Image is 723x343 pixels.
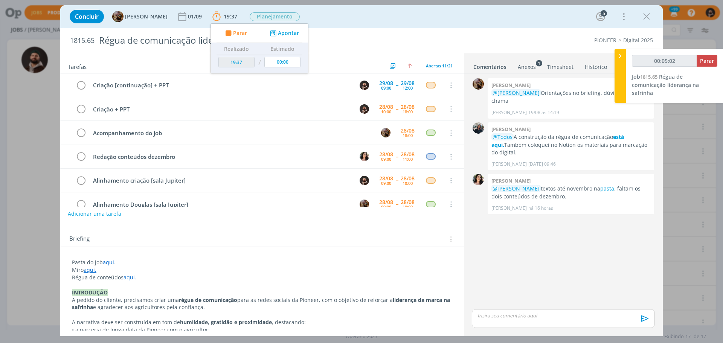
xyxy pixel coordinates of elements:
[396,106,398,111] span: --
[180,319,272,326] strong: humildade, gratidão e proximidade
[491,89,650,105] p: Orientações no briefing, dúvidas me chama
[426,63,453,69] span: Abertas 11/21
[491,205,527,212] p: [PERSON_NAME]
[262,43,302,55] th: Estimado
[90,81,352,90] div: Criação [continuação] + PPT
[217,43,256,55] th: Realizado
[360,176,369,185] img: D
[124,274,136,281] a: aqui.
[69,234,90,244] span: Briefing
[381,157,391,161] div: 09:00
[401,152,415,157] div: 28/08
[358,103,370,114] button: D
[103,259,114,266] a: aqui
[396,178,398,183] span: --
[72,274,452,281] p: Régua de conteúdos
[491,82,531,88] b: [PERSON_NAME]
[67,207,122,221] button: Adicionar uma tarefa
[90,105,352,114] div: Criação + PPT
[249,12,300,21] button: Planejamento
[72,296,451,311] strong: liderança da marca na safrinha
[601,10,607,17] div: 5
[403,157,413,161] div: 11:00
[379,81,393,86] div: 29/08
[381,110,391,114] div: 10:00
[401,81,415,86] div: 29/08
[360,81,369,90] img: D
[600,185,614,192] a: pasta
[379,176,393,181] div: 28/08
[90,152,352,162] div: Redação conteúdos dezembro
[491,177,531,184] b: [PERSON_NAME]
[700,57,714,64] span: Parar
[381,86,391,90] div: 09:00
[68,61,87,70] span: Tarefas
[256,55,263,70] td: /
[224,13,237,20] span: 19:37
[60,5,663,336] div: dialog
[380,127,391,139] button: A
[528,205,553,212] span: há 16 horas
[379,200,393,205] div: 28/08
[358,175,370,186] button: D
[401,200,415,205] div: 28/08
[632,73,699,96] span: Régua de comunicação liderança na safrinha
[379,104,393,110] div: 28/08
[112,11,168,22] button: A[PERSON_NAME]
[72,289,108,296] strong: INTRODUÇÃO
[358,151,370,162] button: T
[72,296,452,311] p: A pedido do cliente, precisamos criar uma para as redes sociais da Pioneer, com o objetivo de ref...
[401,128,415,133] div: 28/08
[396,154,398,159] span: --
[403,86,413,90] div: 12:00
[403,110,413,114] div: 18:00
[491,133,650,156] p: A construção da régua de comunicação Também coloquei no Notion os materiais para marcação do digi...
[381,181,391,185] div: 09:00
[75,14,99,20] span: Concluir
[407,64,412,68] img: arrow-up.svg
[536,60,542,66] sup: 1
[403,205,413,209] div: 10:00
[112,11,124,22] img: A
[528,161,556,168] span: [DATE] 09:46
[491,185,650,200] p: textos até novembro na . faltam os dois conteúdos de dezembro.
[528,109,559,116] span: 19/08 às 14:19
[401,176,415,181] div: 28/08
[473,122,484,134] img: M
[584,60,607,71] a: Histórico
[623,37,653,44] a: Digital 2025
[401,104,415,110] div: 28/08
[640,73,657,80] span: 1815.65
[72,266,452,274] p: Miro
[594,37,616,44] a: PIONEER
[632,73,699,96] a: Job1815.65Régua de comunicação liderança na safrinha
[223,29,247,37] button: Parar
[360,152,369,161] img: T
[697,55,717,67] button: Parar
[360,200,369,209] img: A
[72,259,452,266] p: Pasta do job .
[179,296,237,303] strong: régua de comunicação
[493,89,540,96] span: @[PERSON_NAME]
[188,14,203,19] div: 01/09
[403,181,413,185] div: 10:00
[491,126,531,133] b: [PERSON_NAME]
[473,78,484,90] img: A
[360,104,369,114] img: D
[268,29,299,37] button: Apontar
[90,128,374,138] div: Acompanhamento do job
[125,14,168,19] span: [PERSON_NAME]
[491,133,624,148] a: está aqui.
[379,152,393,157] div: 28/08
[72,326,452,334] p: • a parceria de longa data da Pioneer com o agricultor;
[70,37,95,45] span: 1815.65
[84,266,96,273] a: aqui.
[96,31,407,50] div: Régua de comunicação liderança na safrinha
[358,79,370,91] button: D
[358,198,370,210] button: A
[491,161,527,168] p: [PERSON_NAME]
[381,205,391,209] div: 09:00
[210,11,239,23] button: 19:37
[70,10,104,23] button: Concluir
